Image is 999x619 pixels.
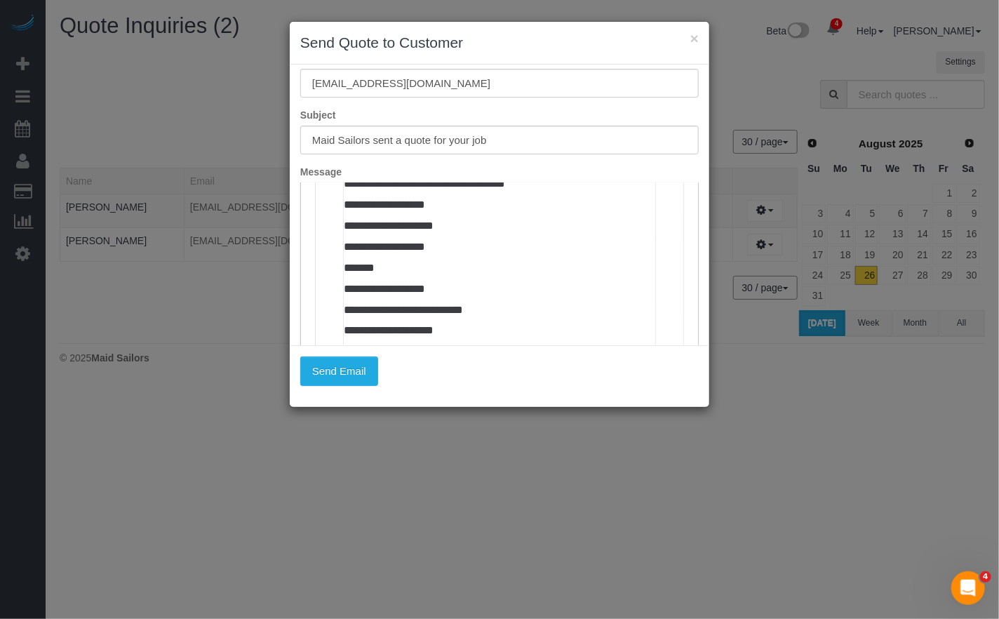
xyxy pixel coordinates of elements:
button: Send Email [300,357,378,386]
label: Message [290,165,709,179]
input: Subject [300,126,699,154]
input: To [300,69,699,98]
iframe: Intercom live chat [951,571,985,605]
label: Subject [290,108,709,122]
h3: Send Quote to Customer [300,32,699,53]
button: × [690,31,699,46]
span: 4 [980,571,991,583]
iframe: Rich Text Editor, editor1 [301,183,698,402]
